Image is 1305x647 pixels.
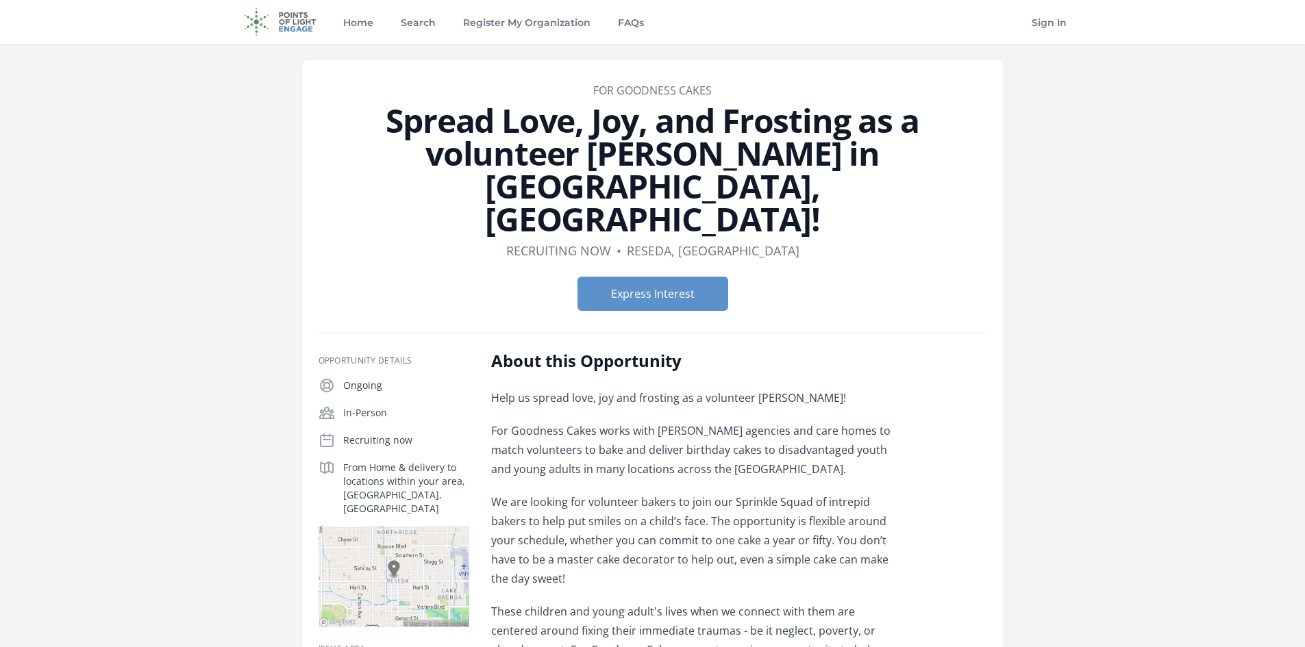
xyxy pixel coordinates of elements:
p: Ongoing [343,379,469,392]
div: • [617,241,621,260]
p: We are looking for volunteer bakers to join our Sprinkle Squad of intrepid bakers to help put smi... [491,492,892,588]
h2: About this Opportunity [491,350,892,372]
button: Express Interest [577,277,728,311]
p: In-Person [343,406,469,420]
p: Help us spread love, joy and frosting as a volunteer [PERSON_NAME]! [491,388,892,407]
img: Map [319,527,469,627]
h1: Spread Love, Joy, and Frosting as a volunteer [PERSON_NAME] in [GEOGRAPHIC_DATA], [GEOGRAPHIC_DATA]! [319,104,987,236]
h3: Opportunity Details [319,355,469,366]
p: Recruiting now [343,433,469,447]
a: FOR GOODNESS CAKES [593,83,712,98]
p: For Goodness Cakes works with [PERSON_NAME] agencies and care homes to match volunteers to bake a... [491,421,892,479]
dd: Reseda, [GEOGRAPHIC_DATA] [627,241,799,260]
dd: Recruiting now [506,241,611,260]
p: From Home & delivery to locations within your area, [GEOGRAPHIC_DATA], [GEOGRAPHIC_DATA] [343,461,469,516]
